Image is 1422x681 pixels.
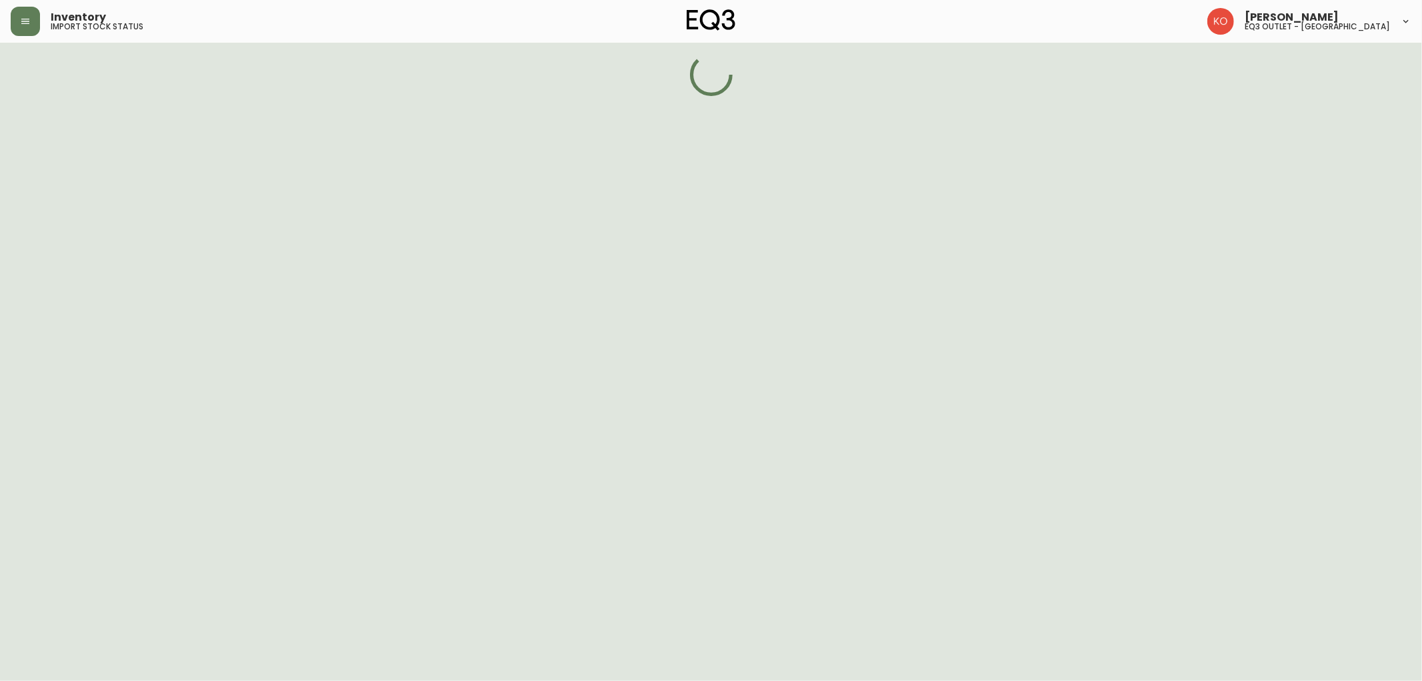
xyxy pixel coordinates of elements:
h5: eq3 outlet - [GEOGRAPHIC_DATA] [1245,23,1390,31]
img: 9beb5e5239b23ed26e0d832b1b8f6f2a [1207,8,1234,35]
span: [PERSON_NAME] [1245,12,1339,23]
span: Inventory [51,12,106,23]
h5: import stock status [51,23,143,31]
img: logo [687,9,736,31]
